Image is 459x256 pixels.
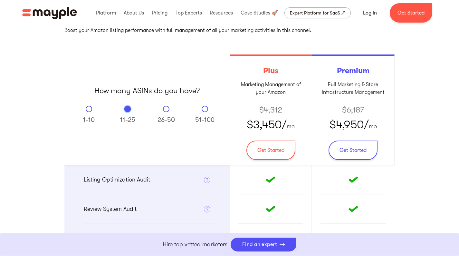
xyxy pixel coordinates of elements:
[83,116,95,124] span: 1-10
[120,116,135,124] span: 11-25
[264,105,282,114] span: 4,312
[284,7,351,18] a: Expert Platform for SaaS
[330,116,377,133] p: $ /
[94,86,200,95] p: How many ASINs do you have?
[390,3,432,23] a: Get Started
[342,104,364,116] p: $
[319,81,388,96] p: Full Marketing & Store Infrastructure Management
[259,104,282,116] p: $
[246,141,295,160] a: Get Started
[355,5,385,21] a: Log In
[208,3,234,23] div: Resources
[337,66,369,75] h3: Premium
[150,3,169,23] div: Pricing
[287,123,295,130] span: mo
[247,116,295,133] p: $ /
[290,9,340,17] div: Expert Platform for SaaS
[369,123,377,130] span: mo
[84,205,137,213] p: Review System Audit
[336,118,364,131] span: 4,950
[64,27,329,34] p: Boost your Amazon listing performance with full management of all your marketing activities in th...
[253,118,282,131] span: 3,450
[174,3,204,23] div: Top Experts
[84,175,150,184] p: Listing Optimization Audit
[22,7,77,19] a: home
[158,116,175,124] span: 26-50
[163,240,227,249] p: Hire top vetted marketers
[329,141,378,160] a: Get Started
[22,7,77,19] img: Mayple logo
[242,241,277,248] div: Find an expert
[347,105,364,114] span: 6,187
[356,186,459,256] iframe: Chat Widget
[195,116,215,124] span: 51-100
[94,3,118,23] div: Platform
[263,66,279,75] h3: Plus
[122,3,146,23] div: About Us
[236,81,305,104] p: Marketing Management of your Amazon ‍
[79,106,215,129] form: Email Form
